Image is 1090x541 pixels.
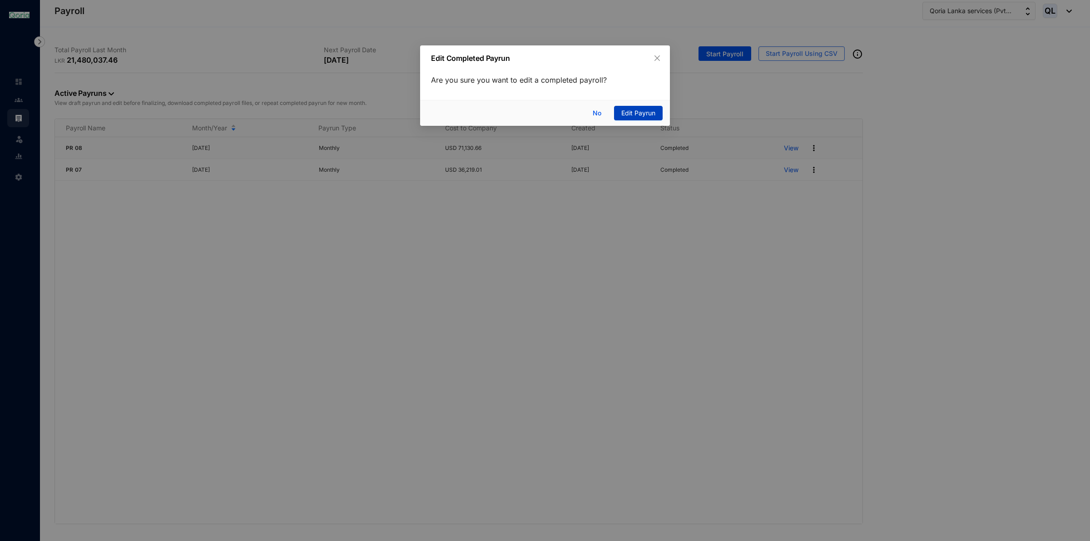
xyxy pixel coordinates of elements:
[431,74,659,85] p: Are you sure you want to edit a completed payroll?
[593,108,601,118] span: No
[614,106,663,120] button: Edit Payrun
[654,55,661,62] span: close
[586,106,610,120] button: No
[431,53,602,64] p: Edit Completed Payrun
[621,108,655,118] span: Edit Payrun
[652,53,662,63] button: Close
